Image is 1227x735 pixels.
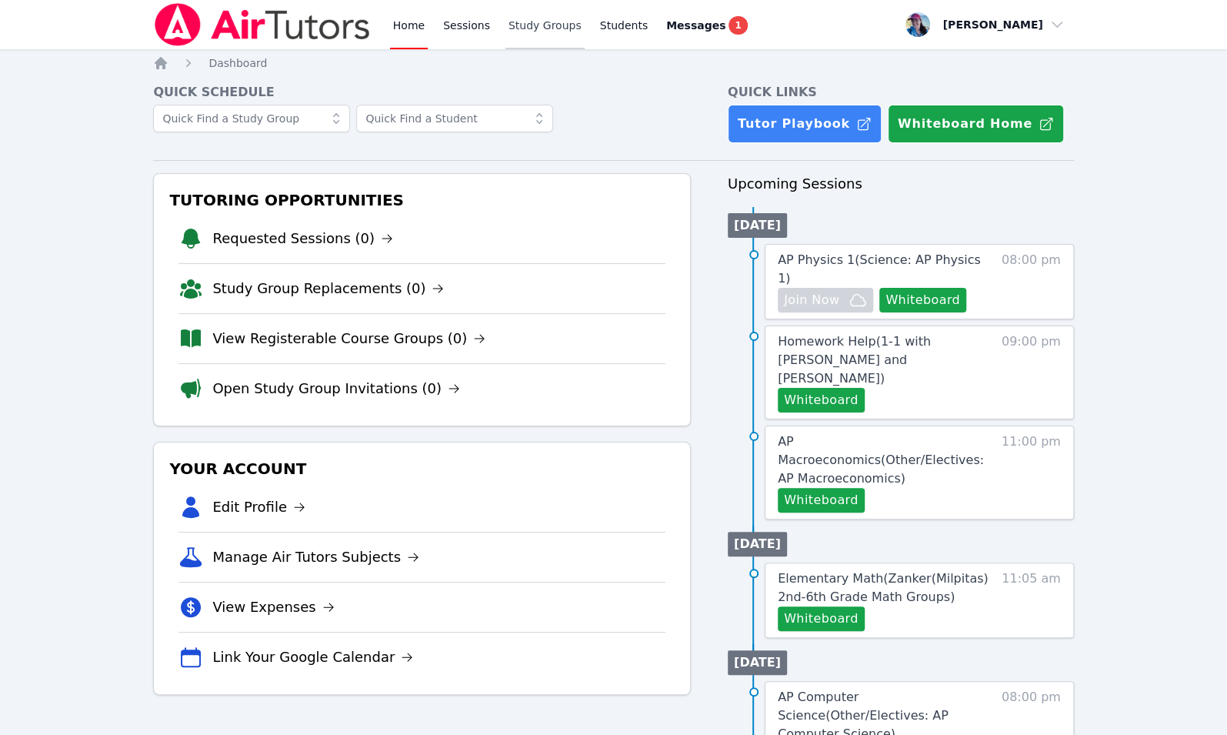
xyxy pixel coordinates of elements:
[153,3,371,46] img: Air Tutors
[208,55,267,71] a: Dashboard
[208,57,267,69] span: Dashboard
[728,213,787,238] li: [DATE]
[212,546,419,568] a: Manage Air Tutors Subjects
[1002,433,1061,513] span: 11:00 pm
[778,488,865,513] button: Whiteboard
[778,388,865,413] button: Whiteboard
[212,328,485,349] a: View Registerable Course Groups (0)
[879,288,966,312] button: Whiteboard
[729,16,747,35] span: 1
[212,378,460,399] a: Open Study Group Invitations (0)
[166,455,678,483] h3: Your Account
[212,496,305,518] a: Edit Profile
[778,332,990,388] a: Homework Help(1-1 with [PERSON_NAME] and [PERSON_NAME])
[212,228,393,249] a: Requested Sessions (0)
[166,186,678,214] h3: Tutoring Opportunities
[153,105,350,132] input: Quick Find a Study Group
[784,291,839,309] span: Join Now
[356,105,553,132] input: Quick Find a Student
[778,251,990,288] a: AP Physics 1(Science: AP Physics 1)
[153,55,1073,71] nav: Breadcrumb
[728,173,1074,195] h3: Upcoming Sessions
[778,433,990,488] a: AP Macroeconomics(Other/Electives: AP Macroeconomics)
[778,570,990,606] a: Elementary Math(Zanker(Milpitas) 2nd-6th Grade Math Groups)
[778,334,931,386] span: Homework Help ( 1-1 with [PERSON_NAME] and [PERSON_NAME] )
[1002,332,1061,413] span: 09:00 pm
[212,596,334,618] a: View Expenses
[212,646,413,668] a: Link Your Google Calendar
[728,532,787,556] li: [DATE]
[778,252,981,286] span: AP Physics 1 ( Science: AP Physics 1 )
[778,288,873,312] button: Join Now
[1002,570,1061,631] span: 11:05 am
[778,571,989,604] span: Elementary Math ( Zanker(Milpitas) 2nd-6th Grade Math Groups )
[212,278,444,299] a: Study Group Replacements (0)
[1002,251,1061,312] span: 08:00 pm
[778,606,865,631] button: Whiteboard
[728,105,882,143] a: Tutor Playbook
[888,105,1064,143] button: Whiteboard Home
[778,434,984,486] span: AP Macroeconomics ( Other/Electives: AP Macroeconomics )
[728,650,787,675] li: [DATE]
[153,83,691,102] h4: Quick Schedule
[728,83,1074,102] h4: Quick Links
[666,18,725,33] span: Messages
